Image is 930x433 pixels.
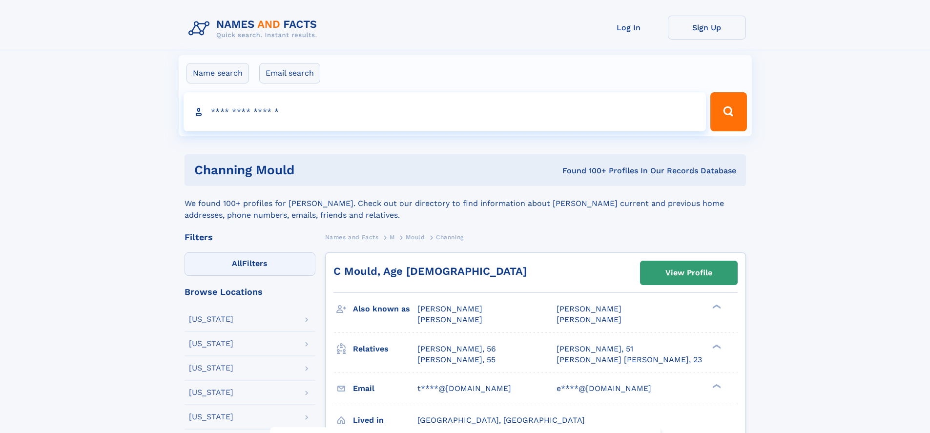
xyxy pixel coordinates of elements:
[353,412,417,429] h3: Lived in
[185,186,746,221] div: We found 100+ profiles for [PERSON_NAME]. Check out our directory to find information about [PERS...
[353,341,417,357] h3: Relatives
[417,315,482,324] span: [PERSON_NAME]
[325,231,379,243] a: Names and Facts
[557,315,621,324] span: [PERSON_NAME]
[557,304,621,313] span: [PERSON_NAME]
[428,165,736,176] div: Found 100+ Profiles In Our Records Database
[557,354,702,365] a: [PERSON_NAME] [PERSON_NAME], 23
[189,389,233,396] div: [US_STATE]
[436,234,464,241] span: Channing
[185,16,325,42] img: Logo Names and Facts
[185,288,315,296] div: Browse Locations
[185,233,315,242] div: Filters
[710,343,722,350] div: ❯
[232,259,242,268] span: All
[390,231,395,243] a: M
[710,383,722,389] div: ❯
[390,234,395,241] span: M
[417,304,482,313] span: [PERSON_NAME]
[417,344,496,354] a: [PERSON_NAME], 56
[417,354,496,365] a: [PERSON_NAME], 55
[406,234,425,241] span: Mould
[665,262,712,284] div: View Profile
[641,261,737,285] a: View Profile
[353,301,417,317] h3: Also known as
[185,252,315,276] label: Filters
[189,364,233,372] div: [US_STATE]
[417,415,585,425] span: [GEOGRAPHIC_DATA], [GEOGRAPHIC_DATA]
[668,16,746,40] a: Sign Up
[353,380,417,397] h3: Email
[189,340,233,348] div: [US_STATE]
[184,92,706,131] input: search input
[186,63,249,83] label: Name search
[590,16,668,40] a: Log In
[189,315,233,323] div: [US_STATE]
[710,92,746,131] button: Search Button
[406,231,425,243] a: Mould
[333,265,527,277] a: C Mould, Age [DEMOGRAPHIC_DATA]
[259,63,320,83] label: Email search
[194,164,429,176] h1: Channing Mould
[710,304,722,310] div: ❯
[557,344,633,354] a: [PERSON_NAME], 51
[189,413,233,421] div: [US_STATE]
